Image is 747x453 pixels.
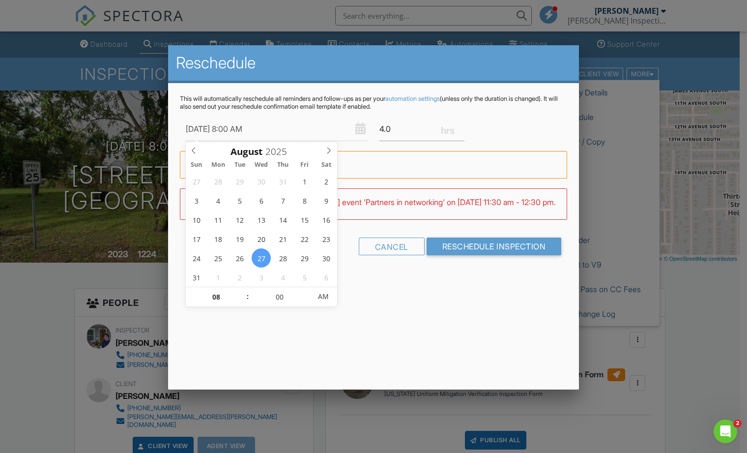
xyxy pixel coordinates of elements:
span: August 18, 2025 [208,229,228,248]
span: July 30, 2025 [252,172,271,191]
p: This will automatically reschedule all reminders and follow-ups as per your (unless only the dura... [180,95,567,111]
span: August 16, 2025 [316,210,336,229]
div: Cancel [359,238,425,255]
span: August 3, 2025 [187,191,206,210]
span: August 7, 2025 [273,191,292,210]
span: Sun [186,162,207,168]
span: 2 [734,420,742,427]
div: WARNING: Conflicts with [PERSON_NAME] event 'Partners in networking' on [DATE] 11:30 am - 12:30 pm. [180,188,567,220]
div: Warning: this date/time is in the past. [180,151,567,179]
span: September 6, 2025 [316,268,336,287]
input: Scroll to increment [249,287,310,307]
input: Reschedule Inspection [427,238,562,255]
a: automation settings [385,95,440,102]
input: Scroll to increment [186,287,246,307]
span: August 9, 2025 [316,191,336,210]
h2: Reschedule [176,53,571,73]
span: Mon [207,162,229,168]
span: August 24, 2025 [187,248,206,268]
span: August 25, 2025 [208,248,228,268]
span: August 30, 2025 [316,248,336,268]
span: Fri [294,162,316,168]
span: August 6, 2025 [252,191,271,210]
span: September 2, 2025 [230,268,249,287]
span: August 19, 2025 [230,229,249,248]
span: August 12, 2025 [230,210,249,229]
span: August 28, 2025 [273,248,292,268]
span: August 4, 2025 [208,191,228,210]
span: August 1, 2025 [295,172,314,191]
span: Scroll to increment [230,147,262,156]
span: August 27, 2025 [252,248,271,268]
span: August 11, 2025 [208,210,228,229]
span: August 13, 2025 [252,210,271,229]
span: September 5, 2025 [295,268,314,287]
input: Scroll to increment [262,145,295,158]
span: August 14, 2025 [273,210,292,229]
span: September 4, 2025 [273,268,292,287]
span: Wed [251,162,272,168]
span: August 22, 2025 [295,229,314,248]
span: August 26, 2025 [230,248,249,268]
span: August 17, 2025 [187,229,206,248]
span: August 23, 2025 [316,229,336,248]
span: September 1, 2025 [208,268,228,287]
span: August 31, 2025 [187,268,206,287]
span: July 31, 2025 [273,172,292,191]
span: Thu [272,162,294,168]
span: August 5, 2025 [230,191,249,210]
span: Click to toggle [310,287,337,306]
iframe: Intercom live chat [714,420,737,443]
span: Sat [316,162,337,168]
span: August 21, 2025 [273,229,292,248]
span: September 3, 2025 [252,268,271,287]
span: August 8, 2025 [295,191,314,210]
span: July 27, 2025 [187,172,206,191]
span: August 15, 2025 [295,210,314,229]
span: August 29, 2025 [295,248,314,268]
span: Tue [229,162,251,168]
span: August 20, 2025 [252,229,271,248]
span: August 2, 2025 [316,172,336,191]
span: : [246,287,249,306]
span: July 29, 2025 [230,172,249,191]
span: August 10, 2025 [187,210,206,229]
span: July 28, 2025 [208,172,228,191]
